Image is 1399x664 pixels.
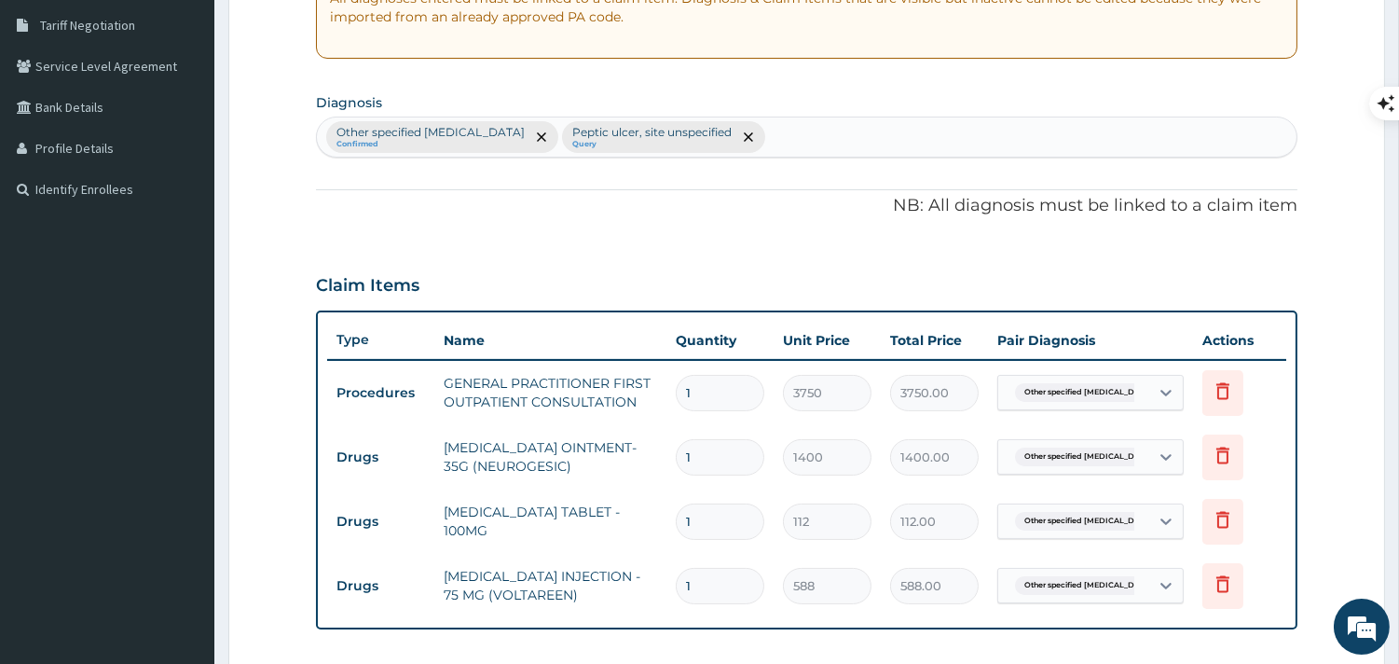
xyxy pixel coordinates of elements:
p: Other specified [MEDICAL_DATA] [336,125,525,140]
span: remove selection option [533,129,550,145]
span: Other specified [MEDICAL_DATA] [1015,448,1162,466]
td: [MEDICAL_DATA] INJECTION - 75 MG (VOLTAREEN) [434,558,666,614]
label: Diagnosis [316,93,382,112]
td: Drugs [327,440,434,475]
textarea: Type your message and hit 'Enter' [9,455,355,520]
th: Unit Price [774,322,881,359]
th: Total Price [881,322,988,359]
th: Pair Diagnosis [988,322,1193,359]
th: Actions [1193,322,1286,359]
td: Drugs [327,505,434,539]
th: Quantity [666,322,774,359]
small: Query [572,140,732,149]
h3: Claim Items [316,276,419,297]
td: Drugs [327,569,434,603]
td: [MEDICAL_DATA] TABLET - 100MG [434,493,666,549]
td: Procedures [327,376,434,410]
th: Name [434,322,666,359]
div: Chat with us now [97,104,313,129]
span: Tariff Negotiation [40,17,135,34]
span: Other specified [MEDICAL_DATA] [1015,576,1162,595]
th: Type [327,323,434,357]
span: remove selection option [740,129,757,145]
p: Peptic ulcer, site unspecified [572,125,732,140]
td: GENERAL PRACTITIONER FIRST OUTPATIENT CONSULTATION [434,365,666,421]
img: d_794563401_company_1708531726252_794563401 [34,93,75,140]
div: Minimize live chat window [306,9,350,54]
span: Other specified [MEDICAL_DATA] [1015,512,1162,531]
span: Other specified [MEDICAL_DATA] [1015,383,1162,402]
span: We're online! [108,208,257,396]
p: NB: All diagnosis must be linked to a claim item [316,194,1297,218]
small: Confirmed [336,140,525,149]
td: [MEDICAL_DATA] OINTMENT- 35G (NEUROGESIC) [434,429,666,485]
